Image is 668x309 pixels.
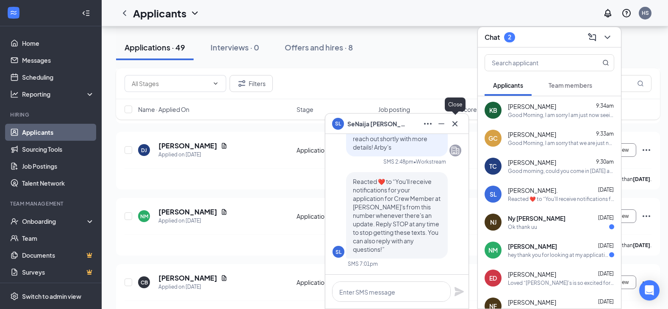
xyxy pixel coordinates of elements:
span: [PERSON_NAME] [508,158,556,167]
div: SMS 2:48pm [383,158,413,165]
span: Ny [PERSON_NAME] [508,214,565,223]
div: Application Review [297,212,373,220]
span: Name · Applied On [138,105,189,114]
a: DocumentsCrown [22,247,94,264]
span: [PERSON_NAME] [508,102,556,111]
div: Close [445,97,466,111]
div: Good morning, could you come in [DATE] around 4pm for an interview [DATE]? thank you [PERSON_NAME] [508,167,614,175]
span: [PERSON_NAME]. [508,186,558,195]
svg: Collapse [82,9,90,17]
div: Applied on [DATE] [158,217,227,225]
b: [DATE] [633,176,650,182]
a: Team [22,230,94,247]
span: [DATE] [598,242,614,249]
a: Applicants [22,124,94,141]
svg: UserCheck [10,217,19,225]
div: KB [489,106,497,114]
svg: Ellipses [641,211,651,221]
div: GC [488,134,498,142]
div: SMS 7:01pm [348,260,378,267]
div: Reporting [22,90,95,98]
svg: Ellipses [641,277,651,287]
svg: Analysis [10,90,19,98]
span: [PERSON_NAME] [508,270,556,278]
div: Team Management [10,200,93,207]
div: Ok thank uu [508,223,537,231]
a: Messages [22,52,94,69]
div: Switch to admin view [22,292,81,301]
div: NM [140,213,148,220]
span: Reacted ❤️ to “You'll receive notifications for your application for Crew Member at [PERSON_NAME]... [353,178,441,253]
svg: Cross [450,119,460,129]
svg: Ellipses [423,119,433,129]
div: Hiring [10,111,93,118]
div: Open Intercom Messenger [639,280,660,301]
div: SL [490,190,497,198]
div: NM [488,246,498,254]
span: SeNaija [PERSON_NAME]. [347,119,407,128]
span: [DATE] [598,298,614,305]
div: SL [335,248,341,256]
div: NJ [490,218,496,226]
button: Ellipses [421,117,435,131]
button: ComposeMessage [585,31,599,44]
span: [PERSON_NAME] [508,130,556,139]
span: Stage [297,105,313,114]
div: Application Review [297,278,373,287]
svg: ChevronLeft [119,8,130,18]
svg: ChevronDown [602,32,613,42]
svg: Plane [454,287,464,297]
a: SurveysCrown [22,264,94,281]
div: Good Morning, I am sorry I am just now seeing this, are you available for an interview at 3:30 [D... [508,111,614,119]
div: Loved “[PERSON_NAME]'s is so excited for you to join our team! Do …” [508,279,614,287]
span: Job posting [378,105,410,114]
span: [DATE] [598,187,614,193]
b: [DATE] [633,242,650,248]
h1: Applicants [133,6,186,20]
span: [PERSON_NAME] [508,298,556,306]
svg: QuestionInfo [621,8,632,18]
button: Minimize [435,117,448,131]
a: Job Postings [22,158,94,175]
svg: Settings [10,292,19,301]
div: hey thank you for looking at my application , I am [DEMOGRAPHIC_DATA] I don't have very much expe... [508,251,609,259]
div: ED [489,274,497,282]
svg: MagnifyingGlass [637,80,644,87]
span: 9:33am [596,131,614,137]
div: Applied on [DATE] [158,150,227,159]
input: Search applicant [485,55,585,71]
svg: Document [221,142,227,149]
svg: Filter [237,78,247,89]
h5: [PERSON_NAME] [158,273,217,283]
svg: ComposeMessage [587,32,597,42]
input: All Stages [132,79,209,88]
div: Applications · 49 [125,42,185,53]
button: ChevronDown [601,31,614,44]
div: DJ [141,147,147,154]
span: 9:30am [596,159,614,165]
div: Good Morning, I am sorry that we are just now seeing this but are you available for an interview ... [508,139,614,147]
div: TC [489,162,497,170]
svg: Ellipses [641,145,651,155]
svg: Document [221,209,227,215]
div: Offers and hires · 8 [285,42,353,53]
div: 2 [508,33,511,41]
svg: Company [450,145,460,156]
span: [DATE] [598,214,614,221]
div: HS [642,9,649,17]
svg: ChevronDown [190,8,200,18]
div: Applied on [DATE] [158,283,227,291]
h3: Chat [485,33,500,42]
a: Home [22,35,94,52]
svg: Minimize [436,119,446,129]
span: 9:34am [596,103,614,109]
a: Scheduling [22,69,94,86]
span: Team members [549,81,592,89]
span: [PERSON_NAME] [508,242,557,251]
span: Score [460,105,477,114]
div: Onboarding [22,217,87,225]
button: Filter Filters [230,75,273,92]
svg: Document [221,275,227,281]
span: Applicants [493,81,523,89]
